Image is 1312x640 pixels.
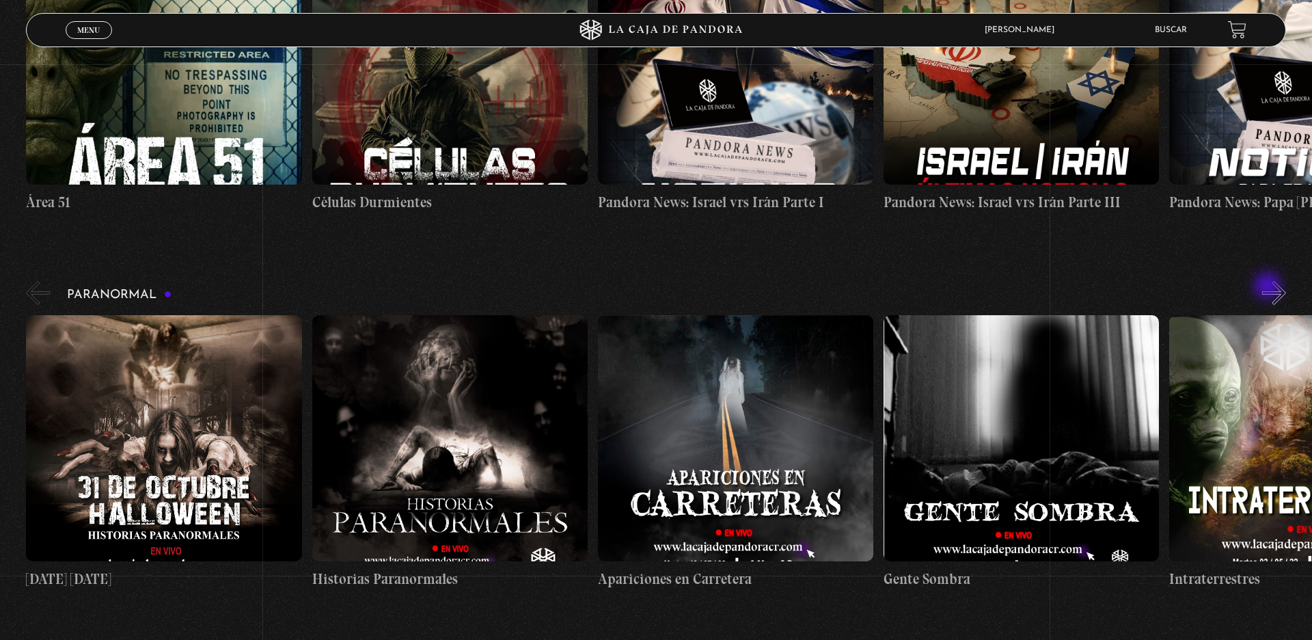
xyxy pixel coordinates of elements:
h4: Apariciones en Carretera [598,568,873,590]
h4: Células Durmientes [312,191,588,213]
button: Next [1262,281,1286,305]
span: Cerrar [73,38,105,47]
a: Gente Sombra [884,315,1159,590]
h3: Paranormal [67,289,172,302]
a: Historias Paranormales [312,315,588,590]
h4: Historias Paranormales [312,568,588,590]
a: [DATE] [DATE] [26,315,301,590]
h4: [DATE] [DATE] [26,568,301,590]
a: Apariciones en Carretera [598,315,873,590]
h4: Pandora News: Israel vrs Irán Parte I [598,191,873,213]
a: Buscar [1155,26,1187,34]
h4: Pandora News: Israel vrs Irán Parte III [884,191,1159,213]
span: Menu [77,26,100,34]
a: View your shopping cart [1228,21,1246,39]
h4: Área 51 [26,191,301,213]
span: [PERSON_NAME] [978,26,1068,34]
h4: Gente Sombra [884,568,1159,590]
button: Previous [26,281,50,305]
